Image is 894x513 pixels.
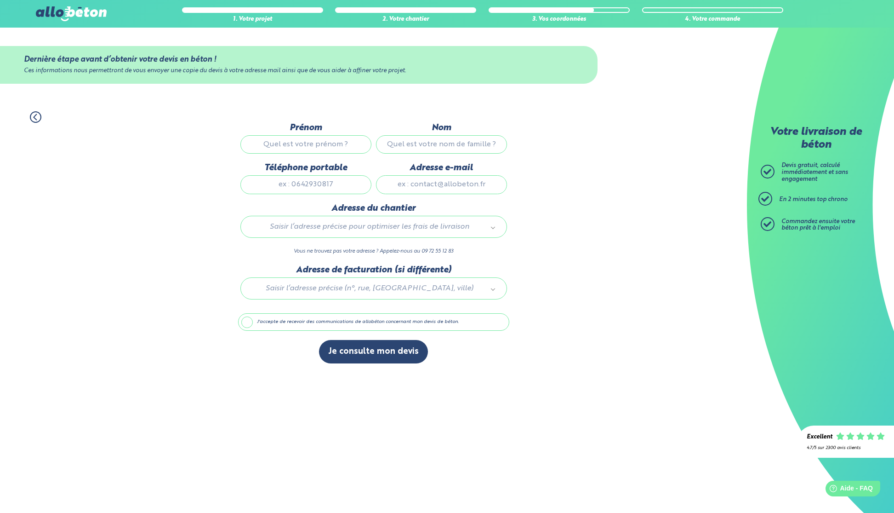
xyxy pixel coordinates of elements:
[250,221,497,233] a: Saisir l’adresse précise pour optimiser les frais de livraison
[376,135,507,154] input: Quel est votre nom de famille ?
[376,175,507,194] input: ex : contact@allobeton.fr
[812,477,884,503] iframe: Help widget launcher
[182,16,323,23] div: 1. Votre projet
[319,340,428,363] button: Je consulte mon devis
[376,123,507,133] label: Nom
[240,247,507,256] p: Vous ne trouvez pas votre adresse ? Appelez-nous au 09 72 55 12 83
[36,6,107,21] img: allobéton
[254,221,485,233] span: Saisir l’adresse précise pour optimiser les frais de livraison
[240,123,371,133] label: Prénom
[24,68,574,75] div: Ces informations nous permettront de vous envoyer une copie du devis à votre adresse mail ainsi q...
[335,16,476,23] div: 2. Votre chantier
[240,203,507,213] label: Adresse du chantier
[376,163,507,173] label: Adresse e-mail
[642,16,783,23] div: 4. Votre commande
[240,175,371,194] input: ex : 0642930817
[240,163,371,173] label: Téléphone portable
[24,55,574,64] div: Dernière étape avant d’obtenir votre devis en béton !
[240,135,371,154] input: Quel est votre prénom ?
[238,313,509,331] label: J'accepte de recevoir des communications de allobéton concernant mon devis de béton.
[489,16,630,23] div: 3. Vos coordonnées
